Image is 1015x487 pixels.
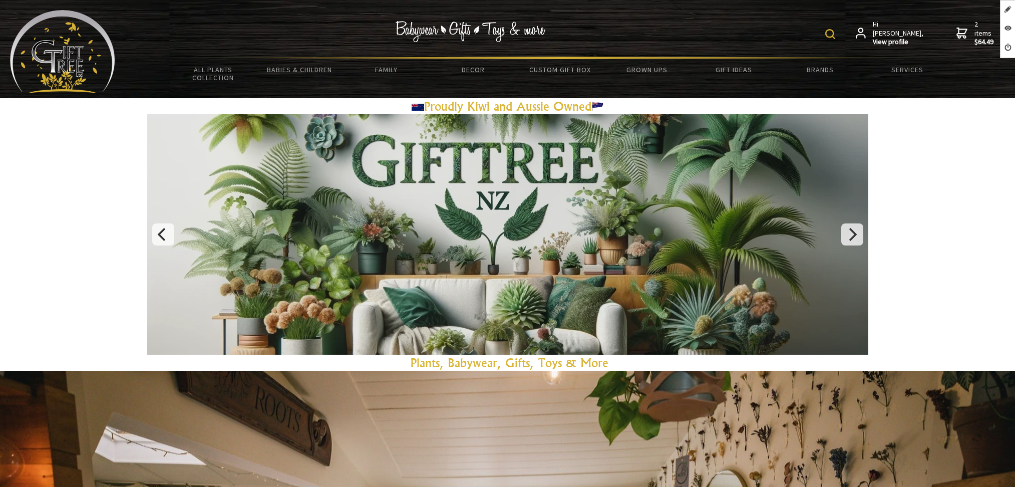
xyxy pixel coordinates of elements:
[873,38,924,47] strong: View profile
[603,59,690,80] a: Grown Ups
[430,59,516,80] a: Decor
[411,355,602,370] a: Plants, Babywear, Gifts, Toys & Mor
[152,223,174,246] button: Previous
[690,59,777,80] a: Gift Ideas
[777,59,864,80] a: Brands
[856,20,924,47] a: Hi [PERSON_NAME],View profile
[974,38,994,47] strong: $64.49
[517,59,603,80] a: Custom Gift Box
[256,59,343,80] a: Babies & Children
[343,59,430,80] a: Family
[10,10,115,93] img: Babyware - Gifts - Toys and more...
[170,59,256,88] a: All Plants Collection
[956,20,994,47] a: 2 items$64.49
[974,20,994,47] span: 2 items
[395,21,545,42] img: Babywear - Gifts - Toys & more
[873,20,924,47] span: Hi [PERSON_NAME],
[864,59,950,80] a: Services
[825,29,835,39] img: product search
[841,223,863,246] button: Next
[412,99,604,114] a: Proudly Kiwi and Aussie Owned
